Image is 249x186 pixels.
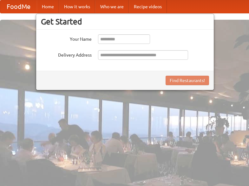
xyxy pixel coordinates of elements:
[41,17,209,26] h3: Get Started
[129,0,167,13] a: Recipe videos
[41,34,92,42] label: Your Name
[95,0,129,13] a: Who we are
[37,0,59,13] a: Home
[59,0,95,13] a: How it works
[0,0,37,13] a: FoodMe
[166,76,209,85] button: Find Restaurants!
[41,50,92,58] label: Delivery Address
